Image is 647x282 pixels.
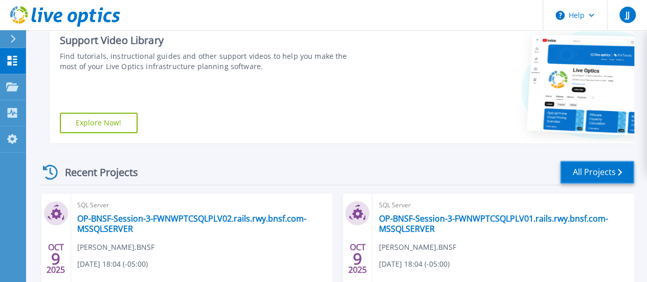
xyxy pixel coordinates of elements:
span: [PERSON_NAME] , BNSF [378,242,456,253]
a: Explore Now! [60,113,138,133]
div: Support Video Library [60,34,364,47]
div: OCT 2025 [46,240,65,277]
span: SQL Server [378,200,628,211]
div: Find tutorials, instructional guides and other support videos to help you make the most of your L... [60,51,364,72]
span: [PERSON_NAME] , BNSF [77,242,154,253]
span: [DATE] 18:04 (-05:00) [77,258,148,270]
span: JJ [625,11,629,19]
div: OCT 2025 [348,240,367,277]
a: OP-BNSF-Session-3-FWNWPTCSQLPLV01.rails.rwy.bnsf.com-MSSQLSERVER [378,213,628,234]
span: SQL Server [77,200,327,211]
a: OP-BNSF-Session-3-FWNWPTCSQLPLV02.rails.rwy.bnsf.com-MSSQLSERVER [77,213,327,234]
span: 9 [51,254,60,263]
span: 9 [353,254,362,263]
span: [DATE] 18:04 (-05:00) [378,258,449,270]
a: All Projects [560,161,634,184]
div: Recent Projects [39,160,152,185]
